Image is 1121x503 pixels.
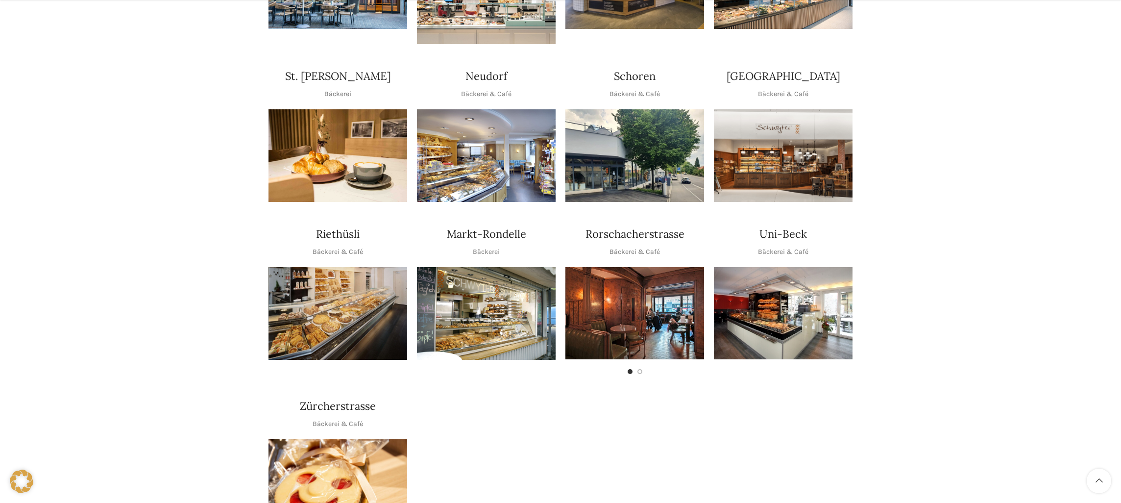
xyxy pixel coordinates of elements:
img: Schwyter-1800x900 [714,109,853,202]
img: 0842cc03-b884-43c1-a0c9-0889ef9087d6 copy [565,109,704,202]
div: 1 / 1 [417,267,556,360]
p: Bäckerei & Café [609,247,660,257]
li: Go to slide 2 [637,369,642,374]
h4: Neudorf [465,69,507,84]
h4: Schoren [614,69,656,84]
p: Bäckerei [324,89,351,100]
div: 1 / 2 [565,267,704,359]
div: 1 / 1 [268,267,407,360]
p: Bäckerei [473,247,500,257]
div: 1 / 1 [714,267,853,359]
div: 1 / 1 [268,109,407,202]
h4: Markt-Rondelle [447,226,526,242]
p: Bäckerei & Café [758,89,808,100]
p: Bäckerei & Café [609,89,660,100]
li: Go to slide 1 [628,369,633,374]
p: Bäckerei & Café [313,247,363,257]
div: 1 / 1 [417,109,556,202]
img: schwyter-23 [268,109,407,202]
img: rechts_09-1 [714,267,853,359]
p: Bäckerei & Café [758,247,808,257]
p: Bäckerei & Café [313,419,363,429]
div: 1 / 1 [565,109,704,202]
p: Bäckerei & Café [461,89,512,100]
h4: Rorschacherstrasse [585,226,684,242]
img: Rorschacherstrasse [565,267,704,359]
h4: Riethüsli [316,226,360,242]
img: Neudorf_1 [417,109,556,202]
h4: Uni-Beck [759,226,807,242]
img: Riethüsli-2 [268,267,407,360]
h4: Zürcherstrasse [300,399,376,414]
h4: St. [PERSON_NAME] [285,69,391,84]
div: 1 / 1 [714,109,853,202]
img: Rondelle_1 [417,267,556,360]
a: Scroll to top button [1087,469,1111,493]
h4: [GEOGRAPHIC_DATA] [727,69,840,84]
